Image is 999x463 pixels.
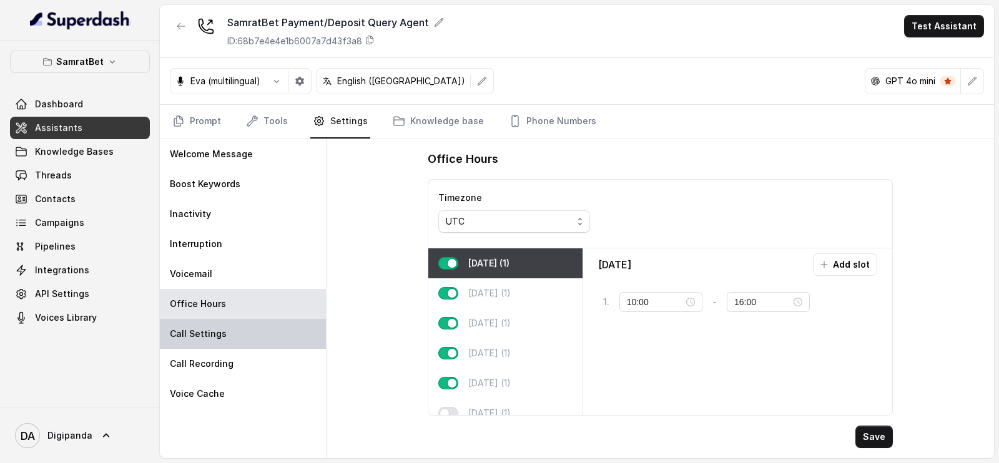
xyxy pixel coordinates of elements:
p: [DATE] [598,257,631,272]
a: Tools [244,105,290,139]
button: UTC [438,210,590,233]
p: Voice Cache [170,387,225,400]
p: [DATE] (1) [468,287,511,300]
p: Office Hours [170,298,226,310]
p: Voicemail [170,268,212,280]
img: light.svg [30,10,130,30]
a: Contacts [10,188,150,210]
p: Call Settings [170,328,227,340]
a: Campaigns [10,212,150,234]
a: Assistants [10,117,150,139]
p: ID: 68b7e4e4e1b6007a7d43f3a8 [227,35,362,47]
p: Boost Keywords [170,178,240,190]
div: UTC [446,214,573,229]
span: Assistants [35,122,82,134]
button: Add slot [813,253,877,276]
button: Save [855,426,893,448]
p: [DATE] (1) [468,257,509,270]
input: Select time [627,295,684,309]
svg: openai logo [870,76,880,86]
span: API Settings [35,288,89,300]
p: Eva (multilingual) [190,75,260,87]
a: Knowledge Bases [10,140,150,163]
a: Digipanda [10,418,150,453]
input: Select time [734,295,791,309]
p: 1 . [603,296,609,308]
a: Voices Library [10,306,150,329]
p: Inactivity [170,208,211,220]
p: [DATE] (1) [468,317,511,329]
button: Test Assistant [904,15,984,37]
a: API Settings [10,283,150,305]
p: [DATE] (1) [468,407,511,419]
h1: Office Hours [428,149,498,169]
span: Dashboard [35,98,83,110]
p: [DATE] (1) [468,347,511,359]
p: [DATE] (1) [468,377,511,389]
text: DA [21,429,35,442]
nav: Tabs [170,105,984,139]
div: SamratBet Payment/Deposit Query Agent [227,15,444,30]
span: Knowledge Bases [35,145,114,158]
p: Interruption [170,238,222,250]
span: Threads [35,169,72,182]
button: SamratBet [10,51,150,73]
a: Settings [310,105,370,139]
p: - [712,295,717,309]
a: Integrations [10,259,150,281]
label: Timezone [438,192,482,203]
span: Integrations [35,264,89,276]
a: Pipelines [10,235,150,258]
p: English ([GEOGRAPHIC_DATA]) [337,75,465,87]
p: Welcome Message [170,148,253,160]
span: Contacts [35,193,76,205]
a: Prompt [170,105,224,139]
p: Call Recording [170,358,234,370]
span: Digipanda [47,429,92,442]
span: Campaigns [35,217,84,229]
a: Knowledge base [390,105,486,139]
a: Threads [10,164,150,187]
p: SamratBet [56,54,104,69]
span: Pipelines [35,240,76,253]
p: GPT 4o mini [885,75,935,87]
a: Dashboard [10,93,150,115]
a: Phone Numbers [506,105,599,139]
span: Voices Library [35,311,97,324]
